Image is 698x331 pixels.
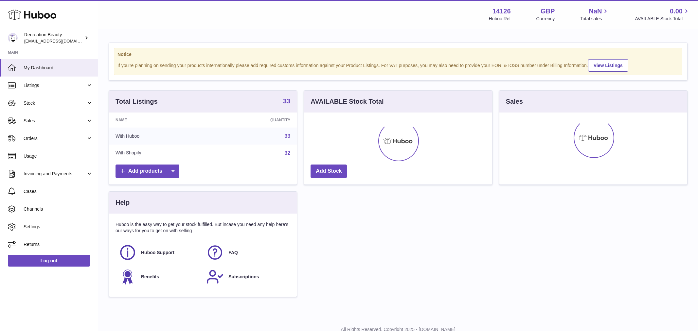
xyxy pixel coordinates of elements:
span: Subscriptions [228,274,259,280]
span: 0.00 [670,7,683,16]
span: My Dashboard [24,65,93,71]
th: Quantity [210,113,297,128]
span: Returns [24,241,93,248]
div: Huboo Ref [489,16,511,22]
p: Huboo is the easy way to get your stock fulfilled. But incase you need any help here's our ways f... [116,221,290,234]
a: 33 [285,133,291,139]
td: With Huboo [109,128,210,145]
span: Stock [24,100,86,106]
div: If you're planning on sending your products internationally please add required customs informati... [117,58,679,72]
td: With Shopify [109,145,210,162]
span: Benefits [141,274,159,280]
a: Huboo Support [119,244,200,261]
span: [EMAIL_ADDRESS][DOMAIN_NAME] [24,38,96,44]
a: Subscriptions [206,268,287,286]
strong: GBP [541,7,555,16]
span: Orders [24,135,86,142]
div: Currency [536,16,555,22]
a: FAQ [206,244,287,261]
span: FAQ [228,250,238,256]
h3: AVAILABLE Stock Total [311,97,384,106]
h3: Total Listings [116,97,158,106]
a: Add products [116,165,179,178]
span: Invoicing and Payments [24,171,86,177]
a: NaN Total sales [580,7,609,22]
strong: 33 [283,98,290,104]
a: Benefits [119,268,200,286]
div: Recreation Beauty [24,32,83,44]
a: View Listings [588,59,628,72]
strong: 14126 [492,7,511,16]
span: Total sales [580,16,609,22]
span: Listings [24,82,86,89]
a: Add Stock [311,165,347,178]
a: 33 [283,98,290,106]
span: NaN [589,7,602,16]
span: Sales [24,118,86,124]
a: Log out [8,255,90,267]
a: 0.00 AVAILABLE Stock Total [635,7,690,22]
span: Channels [24,206,93,212]
span: Settings [24,224,93,230]
strong: Notice [117,51,679,58]
th: Name [109,113,210,128]
h3: Help [116,198,130,207]
a: 32 [285,150,291,156]
span: AVAILABLE Stock Total [635,16,690,22]
img: internalAdmin-14126@internal.huboo.com [8,33,18,43]
h3: Sales [506,97,523,106]
span: Cases [24,188,93,195]
span: Huboo Support [141,250,174,256]
span: Usage [24,153,93,159]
